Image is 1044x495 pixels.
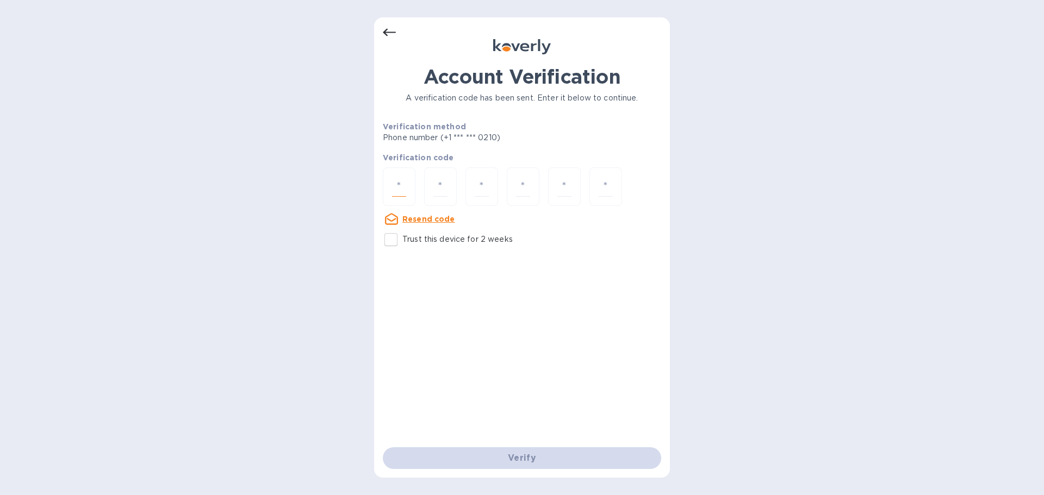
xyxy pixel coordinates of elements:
p: Phone number (+1 *** *** 0210) [383,132,583,143]
p: Trust this device for 2 weeks [402,234,513,245]
p: A verification code has been sent. Enter it below to continue. [383,92,661,104]
b: Verification method [383,122,466,131]
u: Resend code [402,215,455,223]
p: Verification code [383,152,661,163]
h1: Account Verification [383,65,661,88]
